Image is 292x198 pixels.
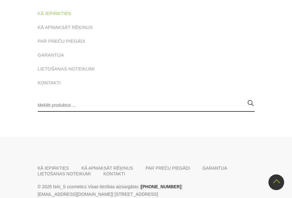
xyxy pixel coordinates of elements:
[38,51,64,59] a: GARANTIJA
[146,165,190,171] a: PAR PREČU PIEGĀDI
[202,165,227,171] a: GARANTIJA
[38,24,93,31] a: KĀ APMAKSĀT RĒĶINUS
[38,37,85,45] a: PAR PREČU PIEGĀDI
[81,165,133,171] a: KĀ APMAKSĀT RĒĶINUS
[38,171,91,177] a: LIETOŠANAS NOTEIKUMI
[38,10,71,17] a: KĀ IEPIRKTIES
[38,65,95,73] a: LIETOŠANAS NOTEIKUMI
[38,79,61,87] a: KONTAKTI
[38,183,255,198] p: © 2025 NAI_S cosmetics Visas tiesības aizsargātas | | | [STREET_ADDRESS]
[38,165,69,171] a: KĀ IEPIRKTIES
[38,99,255,112] input: Meklēt produktus ...
[141,183,181,190] a: [PHONE_NUMBER]
[103,171,125,177] a: KONTAKTI
[38,190,112,198] a: [EMAIL_ADDRESS][DOMAIN_NAME]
